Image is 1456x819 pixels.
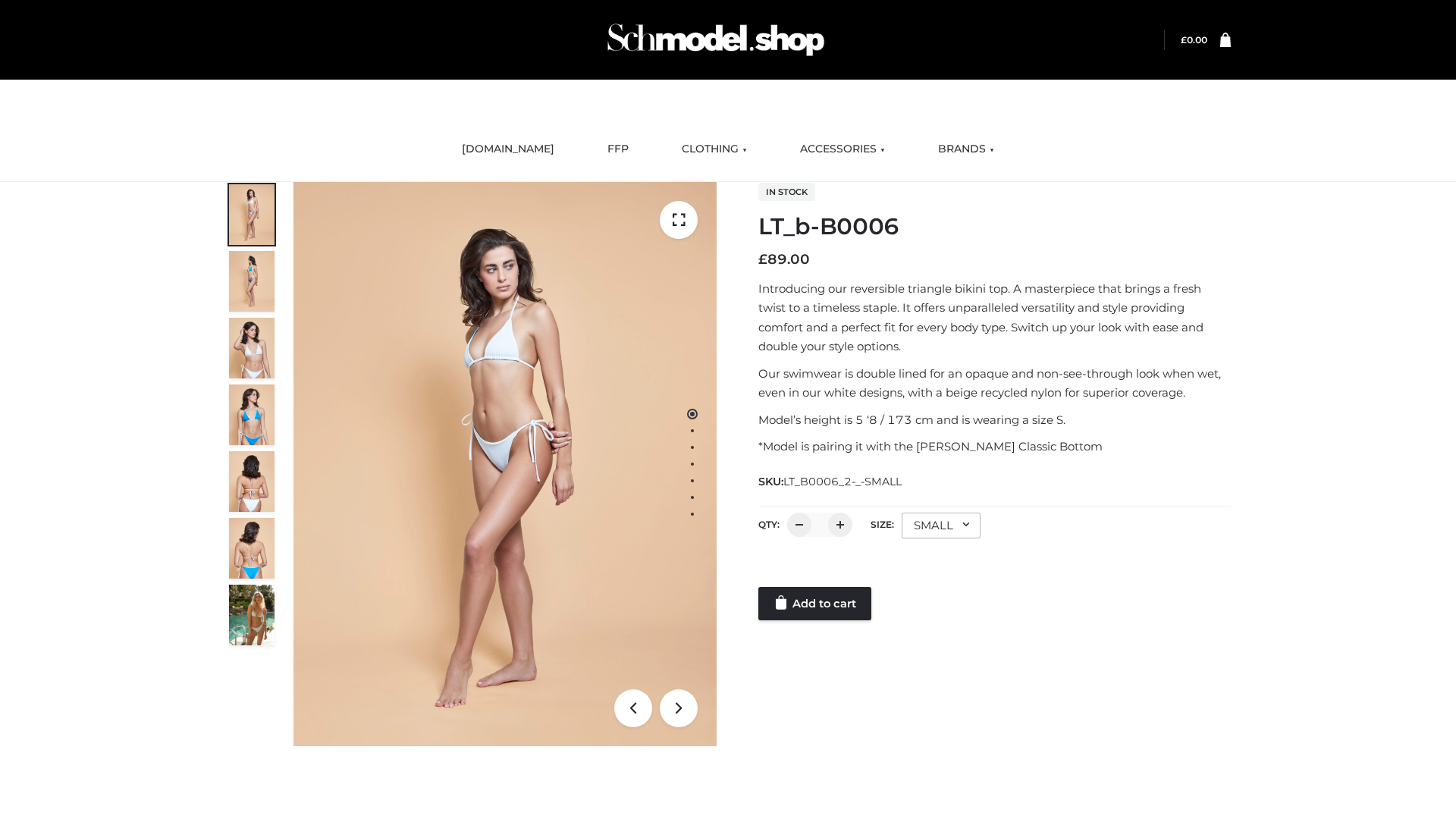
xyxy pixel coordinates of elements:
[229,384,275,445] img: ArielClassicBikiniTop_CloudNine_AzureSky_OW114ECO_4-scaled.jpg
[758,183,815,201] span: In stock
[783,475,902,488] span: LT_B0006_2-_-SMALL
[902,513,981,538] div: SMALL
[293,182,717,746] img: ArielClassicBikiniTop_CloudNine_AzureSky_OW114ECO_1
[229,251,275,312] img: ArielClassicBikiniTop_CloudNine_AzureSky_OW114ECO_2-scaled.jpg
[871,519,894,530] label: Size:
[602,10,830,70] img: Schmodel Admin 964
[1181,34,1207,45] bdi: 0.00
[758,587,871,620] a: Add to cart
[927,133,1006,166] a: BRANDS
[229,318,275,378] img: ArielClassicBikiniTop_CloudNine_AzureSky_OW114ECO_3-scaled.jpg
[758,472,903,491] span: SKU:
[229,585,275,645] img: Arieltop_CloudNine_AzureSky2.jpg
[758,364,1231,403] p: Our swimwear is double lined for an opaque and non-see-through look when wet, even in our white d...
[758,279,1231,356] p: Introducing our reversible triangle bikini top. A masterpiece that brings a fresh twist to a time...
[1181,34,1207,45] a: £0.00
[229,518,275,579] img: ArielClassicBikiniTop_CloudNine_AzureSky_OW114ECO_8-scaled.jpg
[670,133,758,166] a: CLOTHING
[758,251,767,268] span: £
[229,451,275,512] img: ArielClassicBikiniTop_CloudNine_AzureSky_OW114ECO_7-scaled.jpg
[758,251,810,268] bdi: 89.00
[758,410,1231,430] p: Model’s height is 5 ‘8 / 173 cm and is wearing a size S.
[1181,34,1187,45] span: £
[758,519,780,530] label: QTY:
[758,213,1231,240] h1: LT_b-B0006
[596,133,640,166] a: FFP
[758,437,1231,457] p: *Model is pairing it with the [PERSON_NAME] Classic Bottom
[789,133,896,166] a: ACCESSORIES
[450,133,566,166] a: [DOMAIN_NAME]
[229,184,275,245] img: ArielClassicBikiniTop_CloudNine_AzureSky_OW114ECO_1-scaled.jpg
